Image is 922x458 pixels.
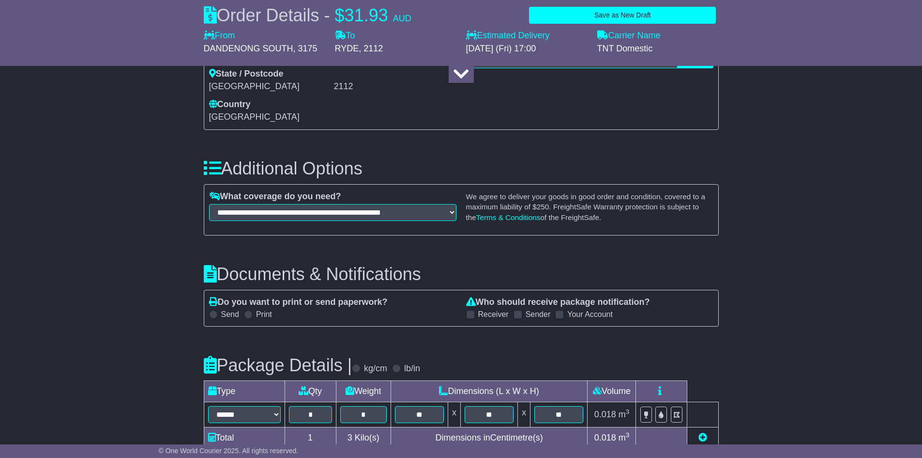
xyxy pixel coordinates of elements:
label: Send [221,310,239,319]
div: [GEOGRAPHIC_DATA] [209,81,332,92]
td: Dimensions in Centimetre(s) [391,427,588,449]
span: , 3175 [293,44,317,53]
label: From [204,31,235,41]
label: kg/cm [364,363,387,374]
td: Weight [336,381,391,402]
label: Who should receive package notification? [466,297,650,308]
span: 0.018 [594,410,616,419]
label: Sender [526,310,551,319]
label: Do you want to print or send paperwork? [209,297,388,308]
a: Terms & Conditions [476,213,541,221]
h3: Package Details | [204,356,352,375]
span: 250 [537,203,549,211]
label: Your Account [567,310,613,319]
td: Dimensions (L x W x H) [391,381,588,402]
h3: Additional Options [204,159,719,178]
td: 1 [285,427,336,449]
sup: 3 [626,431,630,439]
td: Qty [285,381,336,402]
div: [DATE] (Fri) 17:00 [466,44,588,54]
label: To [335,31,355,41]
td: x [448,402,461,427]
label: Estimated Delivery [466,31,588,41]
span: m [619,433,630,442]
small: We agree to deliver your goods in good order and condition, covered to a maximum liability of $ .... [466,192,706,221]
span: , 2112 [359,44,383,53]
span: AUD [393,14,411,23]
span: 0.018 [594,433,616,442]
td: x [518,402,530,427]
label: Country [209,99,251,110]
td: Total [204,427,285,449]
label: lb/in [404,363,420,374]
sup: 3 [626,408,630,415]
td: Kilo(s) [336,427,391,449]
td: Volume [588,381,636,402]
label: Receiver [478,310,509,319]
label: Print [256,310,272,319]
td: Type [204,381,285,402]
div: Order Details - [204,5,411,26]
span: 31.93 [345,5,388,25]
span: RYDE [335,44,359,53]
span: DANDENONG SOUTH [204,44,293,53]
span: 3 [348,433,352,442]
label: State / Postcode [209,69,284,79]
a: Add new item [698,433,707,442]
span: $ [335,5,345,25]
h3: Documents & Notifications [204,265,719,284]
div: 2112 [334,81,456,92]
label: What coverage do you need? [209,191,341,202]
div: TNT Domestic [597,44,719,54]
button: Save as New Draft [529,7,716,24]
span: [GEOGRAPHIC_DATA] [209,112,300,122]
span: © One World Courier 2025. All rights reserved. [159,447,299,455]
span: m [619,410,630,419]
label: Carrier Name [597,31,661,41]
